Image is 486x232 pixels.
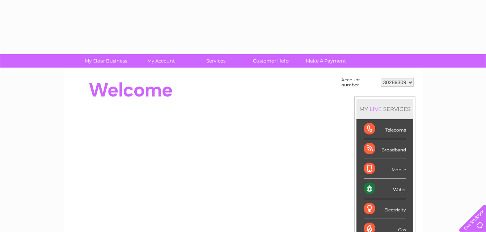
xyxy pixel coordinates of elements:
[364,199,406,219] div: Electricity
[131,54,191,68] a: My Account
[368,106,383,112] div: LIVE
[364,139,406,159] div: Broadband
[339,76,379,89] td: Account number
[296,54,356,68] a: Make A Payment
[356,99,413,119] div: MY SERVICES
[76,54,136,68] a: My Clear Business
[186,54,246,68] a: Services
[364,119,406,139] div: Telecoms
[241,54,301,68] a: Customer Help
[364,159,406,179] div: Mobile
[364,179,406,199] div: Water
